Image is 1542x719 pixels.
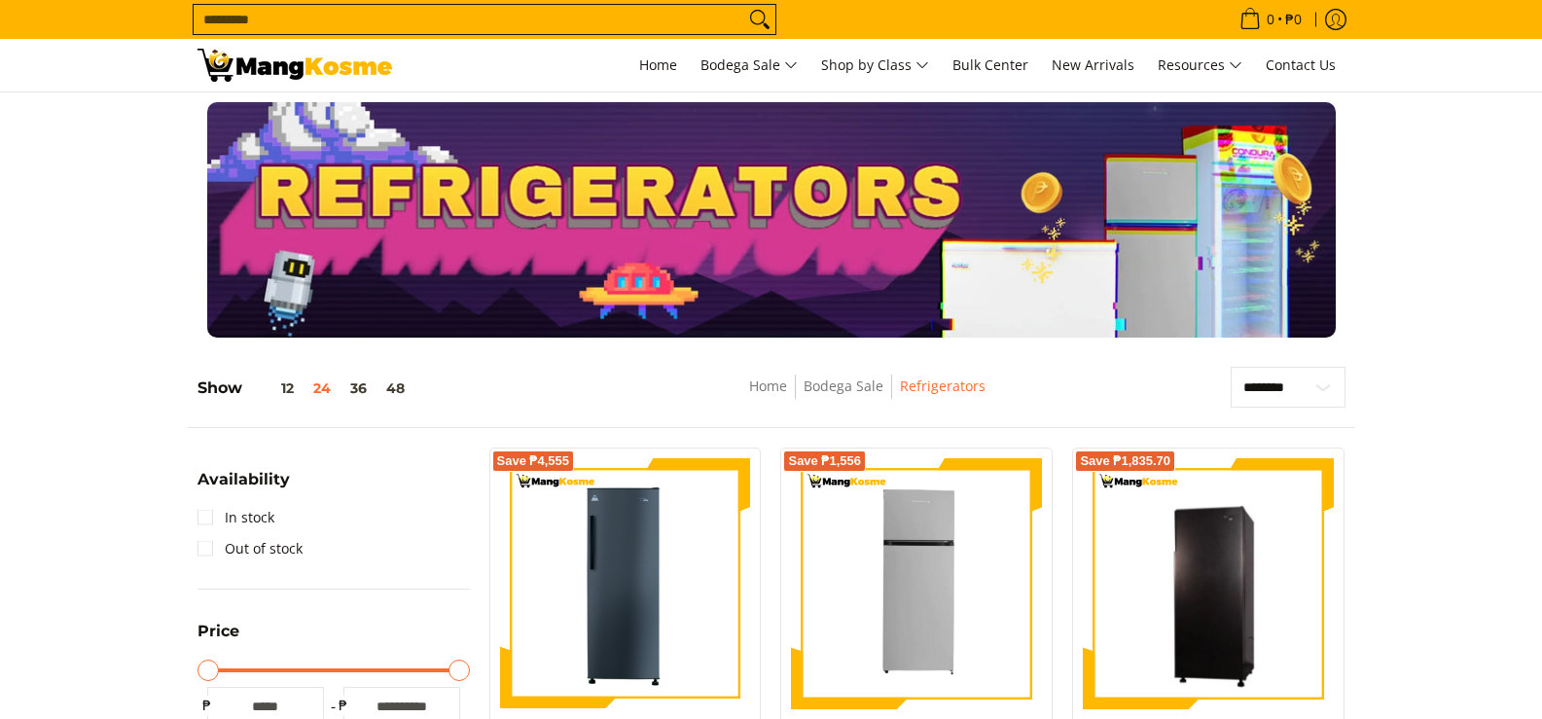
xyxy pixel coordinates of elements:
span: Bodega Sale [700,54,798,78]
span: Bulk Center [952,55,1028,74]
a: Home [749,377,787,395]
h5: Show [197,378,414,398]
img: Condura 7.3 Cu. Ft. Single Door - Direct Cool Inverter Refrigerator, CSD700SAi (Class A) [1083,461,1334,706]
a: In stock [197,502,274,533]
span: • [1234,9,1308,30]
span: Save ₱1,835.70 [1080,455,1170,467]
button: Search [744,5,775,34]
button: 24 [304,380,341,396]
span: New Arrivals [1052,55,1134,74]
span: Save ₱4,555 [497,455,570,467]
button: 12 [242,380,304,396]
span: Resources [1158,54,1242,78]
a: Refrigerators [900,377,986,395]
nav: Main Menu [412,39,1345,91]
img: Kelvinator 7.3 Cu.Ft. Direct Cool KLC Manual Defrost Standard Refrigerator (Silver) (Class A) [791,458,1042,709]
a: Bodega Sale [804,377,883,395]
span: Home [639,55,677,74]
a: Shop by Class [811,39,939,91]
a: New Arrivals [1042,39,1144,91]
span: ₱ [197,696,217,715]
span: 0 [1264,13,1277,26]
span: Price [197,624,239,639]
span: Save ₱1,556 [788,455,861,467]
a: Bulk Center [943,39,1038,91]
span: Availability [197,472,290,487]
a: Home [629,39,687,91]
span: Shop by Class [821,54,929,78]
nav: Breadcrumbs [607,375,1128,418]
img: Bodega Sale Refrigerator l Mang Kosme: Home Appliances Warehouse Sale [197,49,392,82]
span: Contact Us [1266,55,1336,74]
a: Resources [1148,39,1252,91]
span: ₱0 [1282,13,1305,26]
summary: Open [197,624,239,654]
button: 48 [377,380,414,396]
summary: Open [197,472,290,502]
img: Condura 7.0 Cu. Ft. Upright Freezer Inverter Refrigerator, CUF700MNi (Class A) [500,458,751,709]
a: Out of stock [197,533,303,564]
a: Contact Us [1256,39,1345,91]
button: 36 [341,380,377,396]
a: Bodega Sale [691,39,807,91]
span: ₱ [334,696,353,715]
